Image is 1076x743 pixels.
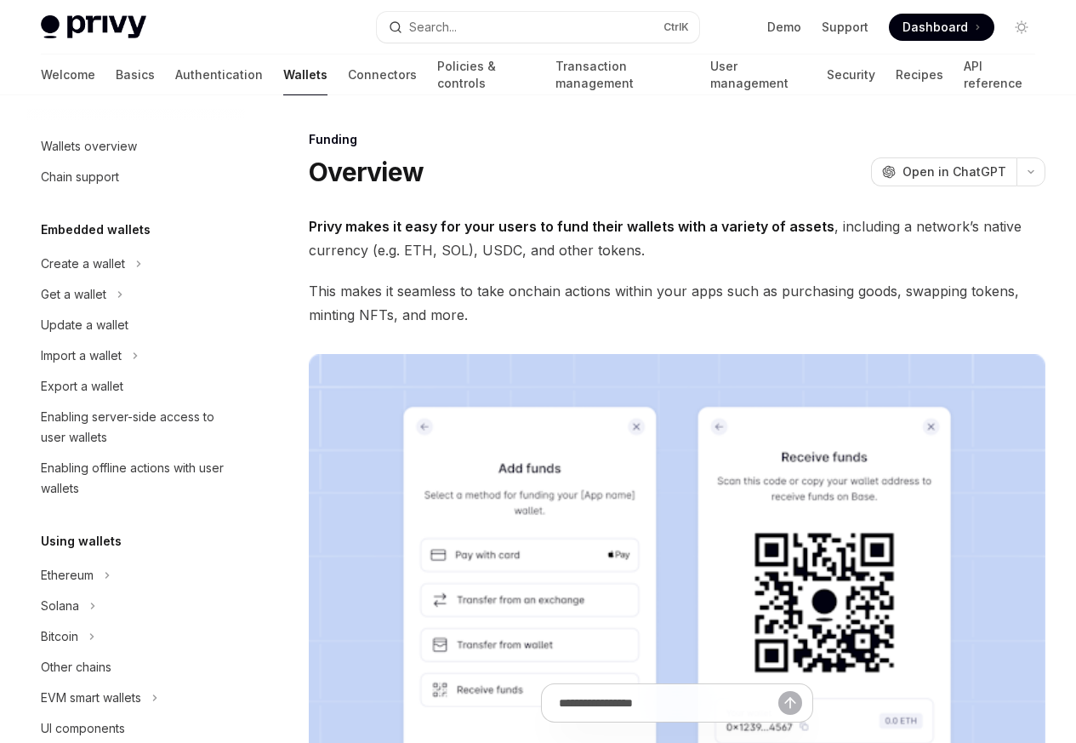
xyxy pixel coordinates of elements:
span: , including a network’s native currency (e.g. ETH, SOL), USDC, and other tokens. [309,214,1045,262]
button: Get a wallet [27,279,245,310]
a: Welcome [41,54,95,95]
div: Export a wallet [41,376,123,397]
div: EVM smart wallets [41,688,141,708]
div: Wallets overview [41,136,137,157]
div: Enabling offline actions with user wallets [41,458,235,499]
input: Ask a question... [559,684,778,722]
h5: Embedded wallets [41,220,151,240]
span: Ctrl K [663,20,689,34]
button: Bitcoin [27,621,245,652]
a: Enabling offline actions with user wallets [27,453,245,504]
button: Solana [27,591,245,621]
div: Funding [309,131,1045,148]
a: Update a wallet [27,310,245,340]
a: Basics [116,54,155,95]
a: Wallets [283,54,327,95]
a: Authentication [175,54,263,95]
button: Send message [778,691,802,715]
a: Demo [767,19,801,36]
button: Import a wallet [27,340,245,371]
div: Create a wallet [41,254,125,274]
a: Policies & controls [437,54,535,95]
div: Search... [409,17,457,37]
button: EVM smart wallets [27,683,245,713]
a: Export a wallet [27,371,245,402]
div: Chain support [41,167,119,187]
button: Ethereum [27,560,245,591]
h5: Using wallets [41,531,122,552]
a: Chain support [27,162,245,192]
div: Bitcoin [41,626,78,647]
span: Open in ChatGPT [902,163,1006,180]
div: Get a wallet [41,284,106,305]
a: Connectors [348,54,417,95]
a: Support [822,19,868,36]
button: Create a wallet [27,249,245,279]
a: Wallets overview [27,131,245,162]
button: Open in ChatGPT [871,157,1016,186]
div: Other chains [41,657,111,677]
div: Solana [41,596,79,616]
h1: Overview [309,157,424,187]
strong: Privy makes it easy for your users to fund their wallets with a variety of assets [309,218,834,235]
a: User management [710,54,806,95]
a: Transaction management [555,54,691,95]
div: UI components [41,718,125,739]
button: Toggle dark mode [1008,14,1035,41]
a: Enabling server-side access to user wallets [27,402,245,453]
a: Security [827,54,875,95]
div: Import a wallet [41,346,122,366]
img: light logo [41,15,146,39]
a: Recipes [896,54,943,95]
a: Dashboard [889,14,994,41]
button: Search...CtrlK [377,12,699,43]
span: Dashboard [902,19,968,36]
div: Ethereum [41,565,94,586]
a: API reference [964,54,1035,95]
div: Update a wallet [41,315,128,335]
a: Other chains [27,652,245,683]
span: This makes it seamless to take onchain actions within your apps such as purchasing goods, swappin... [309,279,1045,327]
div: Enabling server-side access to user wallets [41,407,235,448]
